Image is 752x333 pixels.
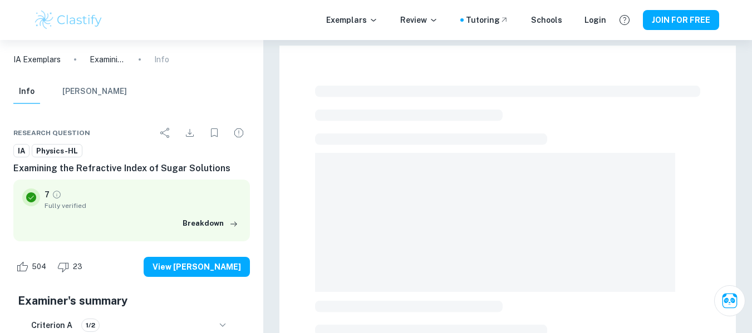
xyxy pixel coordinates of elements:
[45,201,241,211] span: Fully verified
[466,14,509,26] a: Tutoring
[14,146,29,157] span: IA
[400,14,438,26] p: Review
[67,261,89,272] span: 23
[154,53,169,66] p: Info
[13,258,52,276] div: Like
[179,122,201,144] div: Download
[31,319,72,331] h6: Criterion A
[13,53,61,66] a: IA Exemplars
[52,190,62,200] a: Grade fully verified
[13,79,40,104] button: Info
[203,122,225,144] div: Bookmark
[18,292,245,309] h5: Examiner's summary
[32,144,82,158] a: Physics-HL
[55,258,89,276] div: Dislike
[643,10,719,30] button: JOIN FOR FREE
[90,53,125,66] p: Examining the Refractive Index of Sugar Solutions
[326,14,378,26] p: Exemplars
[154,122,176,144] div: Share
[82,320,99,330] span: 1/2
[615,11,634,29] button: Help and Feedback
[26,261,52,272] span: 504
[62,79,127,104] button: [PERSON_NAME]
[180,215,241,232] button: Breakdown
[531,14,562,26] a: Schools
[33,9,104,31] img: Clastify logo
[714,285,745,316] button: Ask Clai
[228,122,250,144] div: Report issue
[13,144,30,158] a: IA
[144,257,250,277] button: View [PERSON_NAME]
[32,146,82,157] span: Physics-HL
[13,128,90,138] span: Research question
[584,14,606,26] a: Login
[45,188,50,201] p: 7
[13,162,250,175] h6: Examining the Refractive Index of Sugar Solutions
